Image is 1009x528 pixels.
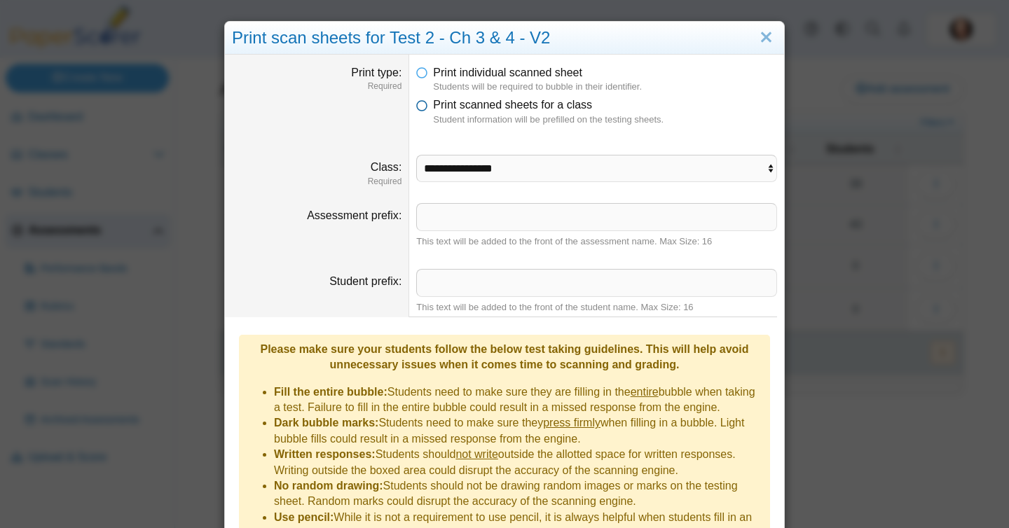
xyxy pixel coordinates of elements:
[371,161,401,173] label: Class
[433,113,777,126] dfn: Student information will be prefilled on the testing sheets.
[274,415,763,447] li: Students need to make sure they when filling in a bubble. Light bubble fills could result in a mi...
[455,448,497,460] u: not write
[274,511,334,523] b: Use pencil:
[274,480,383,492] b: No random drawing:
[433,81,777,93] dfn: Students will be required to bubble in their identifier.
[260,343,748,370] b: Please make sure your students follow the below test taking guidelines. This will help avoid unne...
[232,176,401,188] dfn: Required
[274,384,763,416] li: Students need to make sure they are filling in the bubble when taking a test. Failure to fill in ...
[755,26,777,50] a: Close
[225,22,784,55] div: Print scan sheets for Test 2 - Ch 3 & 4 - V2
[274,417,378,429] b: Dark bubble marks:
[631,386,659,398] u: entire
[433,99,592,111] span: Print scanned sheets for a class
[543,417,600,429] u: press firmly
[433,67,582,78] span: Print individual scanned sheet
[416,301,777,314] div: This text will be added to the front of the student name. Max Size: 16
[351,67,401,78] label: Print type
[416,235,777,248] div: This text will be added to the front of the assessment name. Max Size: 16
[274,478,763,510] li: Students should not be drawing random images or marks on the testing sheet. Random marks could di...
[307,209,401,221] label: Assessment prefix
[329,275,401,287] label: Student prefix
[274,448,376,460] b: Written responses:
[274,447,763,478] li: Students should outside the allotted space for written responses. Writing outside the boxed area ...
[274,386,387,398] b: Fill the entire bubble:
[232,81,401,92] dfn: Required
